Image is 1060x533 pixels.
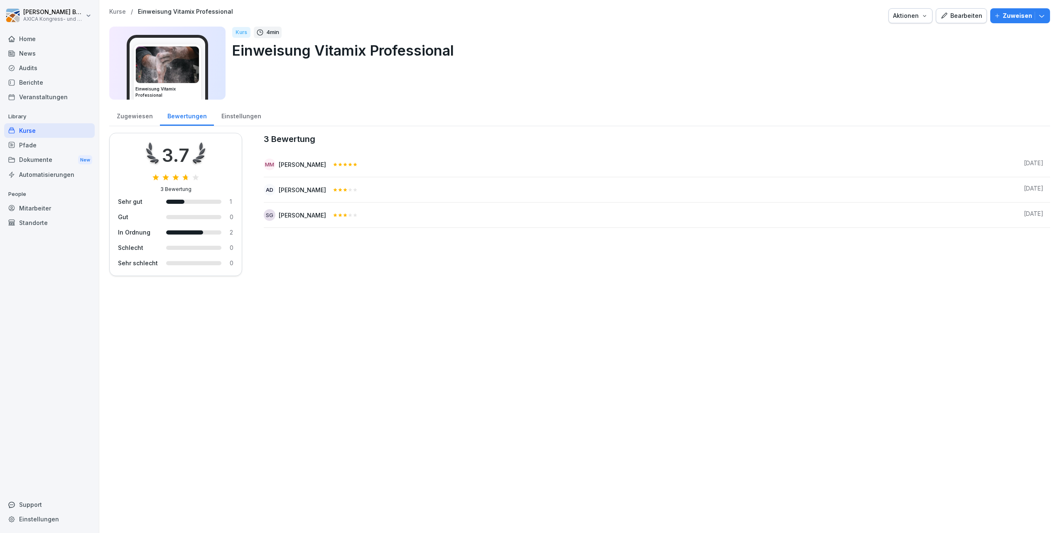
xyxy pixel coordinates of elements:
div: Sehr schlecht [118,259,158,267]
div: Bearbeiten [940,11,982,20]
div: [PERSON_NAME] [279,160,326,169]
a: Veranstaltungen [4,90,95,104]
a: Pfade [4,138,95,152]
div: 2 [230,228,233,237]
div: 3 Bewertung [160,186,191,193]
a: News [4,46,95,61]
div: Schlecht [118,243,158,252]
a: Zugewiesen [109,105,160,126]
div: 0 [230,213,233,221]
p: Library [4,110,95,123]
p: / [131,8,133,15]
div: [PERSON_NAME] [279,186,326,194]
div: In Ordnung [118,228,158,237]
a: DokumenteNew [4,152,95,168]
a: Einweisung Vitamix Professional [138,8,233,15]
a: Einstellungen [4,512,95,526]
div: MM [264,159,275,170]
td: [DATE] [1017,203,1050,228]
div: [PERSON_NAME] [279,211,326,220]
td: [DATE] [1017,177,1050,203]
div: Aktionen [893,11,928,20]
p: Zuweisen [1003,11,1032,20]
p: People [4,188,95,201]
img: ji0aiyxvbyz8tq3ggjp5v0yx.png [136,46,199,83]
td: [DATE] [1017,152,1050,177]
div: New [78,155,92,165]
div: Kurs [232,27,250,38]
div: Sehr gut [118,197,158,206]
div: 1 [230,197,233,206]
a: Kurse [109,8,126,15]
div: Support [4,497,95,512]
div: 0 [230,243,233,252]
div: 0 [230,259,233,267]
a: Standorte [4,215,95,230]
caption: 3 Bewertung [264,133,1050,145]
div: SG [264,209,275,221]
h3: Einweisung Vitamix Professional [135,86,199,98]
a: Automatisierungen [4,167,95,182]
a: Audits [4,61,95,75]
a: Mitarbeiter [4,201,95,215]
a: Kurse [4,123,95,138]
p: 4 min [266,28,279,37]
button: Bearbeiten [936,8,987,23]
div: 3.7 [162,142,189,169]
div: AD [264,184,275,196]
a: Einstellungen [214,105,268,126]
button: Aktionen [888,8,932,23]
p: [PERSON_NAME] Beck [23,9,84,16]
a: Bewertungen [160,105,214,126]
p: AXICA Kongress- und Tagungszentrum Pariser Platz 3 GmbH [23,16,84,22]
button: Zuweisen [990,8,1050,23]
a: Home [4,32,95,46]
p: Einweisung Vitamix Professional [232,40,1043,61]
div: Gut [118,213,158,221]
a: Berichte [4,75,95,90]
div: Dokumente [4,152,95,168]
